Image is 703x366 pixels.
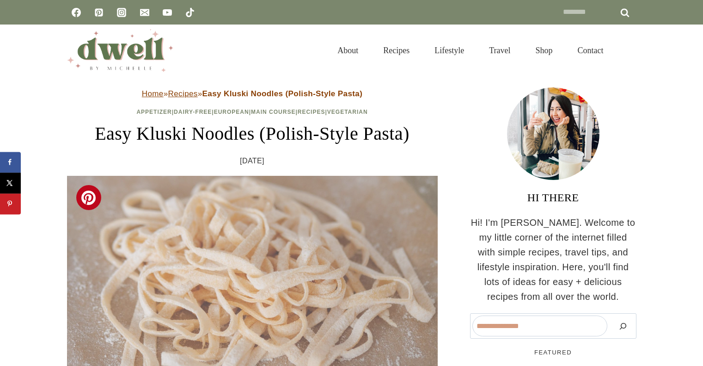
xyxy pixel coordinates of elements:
[325,36,616,66] nav: Primary Navigation
[470,215,636,304] p: Hi! I'm [PERSON_NAME]. Welcome to my little corner of the internet filled with simple recipes, tr...
[136,109,171,115] a: Appetizer
[158,3,177,22] a: YouTube
[67,120,438,148] h1: Easy Kluski Noodles (Polish-Style Pasta)
[90,3,108,22] a: Pinterest
[612,316,634,336] button: Search
[565,36,616,66] a: Contact
[142,89,164,98] a: Home
[470,189,636,206] h3: HI THERE
[422,36,477,66] a: Lifestyle
[371,36,422,66] a: Recipes
[168,89,198,98] a: Recipes
[67,3,86,22] a: Facebook
[136,109,367,115] span: | | | | |
[240,155,264,167] time: [DATE]
[135,3,154,22] a: Email
[327,109,368,115] a: Vegetarian
[67,29,173,72] img: DWELL by michelle
[325,36,371,66] a: About
[142,89,363,98] span: » »
[470,348,636,357] h5: FEATURED
[174,109,212,115] a: Dairy-Free
[523,36,565,66] a: Shop
[202,89,363,98] strong: Easy Kluski Noodles (Polish-Style Pasta)
[477,36,523,66] a: Travel
[298,109,325,115] a: Recipes
[214,109,249,115] a: European
[621,43,636,58] button: View Search Form
[112,3,131,22] a: Instagram
[181,3,199,22] a: TikTok
[251,109,295,115] a: Main Course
